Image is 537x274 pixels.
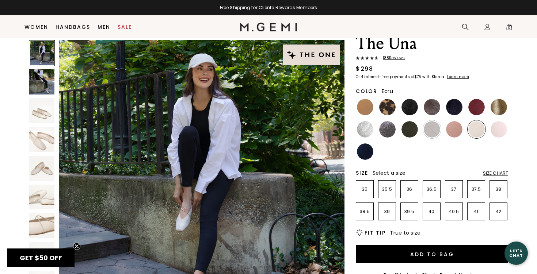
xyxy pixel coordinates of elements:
[356,56,508,62] a: 188Reviews
[446,75,469,79] a: Learn more
[390,229,420,236] span: True to size
[29,98,54,123] img: The Una
[379,99,396,115] img: Leopard Print
[356,209,373,215] p: 38.5
[357,99,373,115] img: Light Tan
[365,230,385,236] h2: Fit Tip
[7,248,75,267] div: GET $50 OFFClose teaser
[424,99,440,115] img: Cocoa
[29,242,54,267] img: The Una
[56,24,90,30] a: Handbags
[118,24,132,30] a: Sale
[468,99,485,115] img: Burgundy
[98,24,110,30] a: Men
[506,25,513,32] span: 0
[283,45,340,65] img: The One tag
[356,170,368,176] h2: Size
[357,143,373,160] img: Navy
[446,121,462,138] img: Antique Rose
[378,56,405,60] span: 188 Review s
[20,253,62,262] span: GET $50 OFF
[414,74,421,80] klarna-placement-style-amount: $75
[356,245,508,263] button: Add to Bag
[491,99,507,115] img: Gold
[379,121,396,138] img: Gunmetal
[378,209,396,215] p: 39
[373,169,405,177] span: Select a size
[29,69,54,94] img: The Una
[356,186,373,192] p: 35
[423,186,440,192] p: 36.5
[424,121,440,138] img: Chocolate
[356,65,373,73] div: $298
[356,33,508,54] h1: The Una
[29,185,54,210] img: The Una
[423,209,440,215] p: 40
[29,127,54,152] img: The Una
[483,170,508,176] div: Size Chart
[445,186,462,192] p: 37
[401,99,418,115] img: Black
[468,186,485,192] p: 37.5
[468,121,485,138] img: Ecru
[422,74,446,80] klarna-placement-style-body: with Klarna
[24,24,48,30] a: Women
[29,213,54,238] img: The Una
[446,99,462,115] img: Midnight Blue
[491,121,507,138] img: Ballerina Pink
[356,74,414,80] klarna-placement-style-body: Or 4 interest-free payments of
[382,88,393,95] span: Ecru
[468,209,485,215] p: 41
[356,88,377,94] h2: Color
[401,121,418,138] img: Military
[357,121,373,138] img: Silver
[490,209,507,215] p: 42
[490,186,507,192] p: 38
[447,74,469,80] klarna-placement-style-cta: Learn more
[378,186,396,192] p: 35.5
[401,209,418,215] p: 39.5
[29,156,54,181] img: The Una
[445,209,462,215] p: 40.5
[240,23,297,31] img: M.Gemi
[73,243,80,250] button: Close teaser
[504,248,528,258] div: Let's Chat
[401,186,418,192] p: 36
